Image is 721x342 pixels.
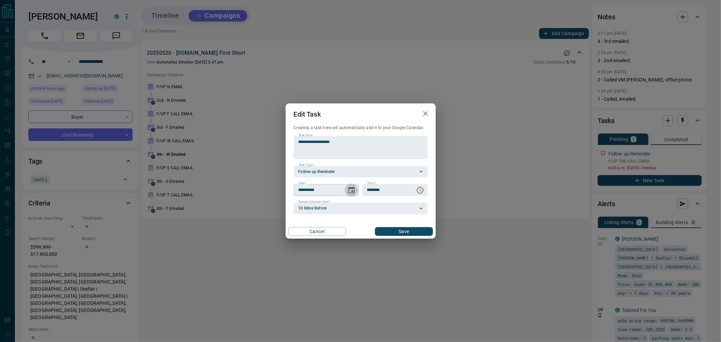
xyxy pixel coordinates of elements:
div: Follow up Reminder [294,166,428,177]
label: Google Calendar Alert [298,200,331,204]
div: 10 Mins Before [294,203,428,214]
button: Choose date, selected date is Oct 11, 2025 [345,184,358,197]
button: Cancel [288,227,346,236]
h2: Edit Task [286,103,329,125]
label: Time [367,181,376,186]
label: Task Type [298,163,314,167]
label: Task Note [298,133,312,138]
button: Save [375,227,433,236]
button: Choose time, selected time is 6:00 AM [413,184,427,197]
p: Creating a task here will automatically add it to your Google Calendar. [294,125,428,131]
label: Date [298,181,307,186]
